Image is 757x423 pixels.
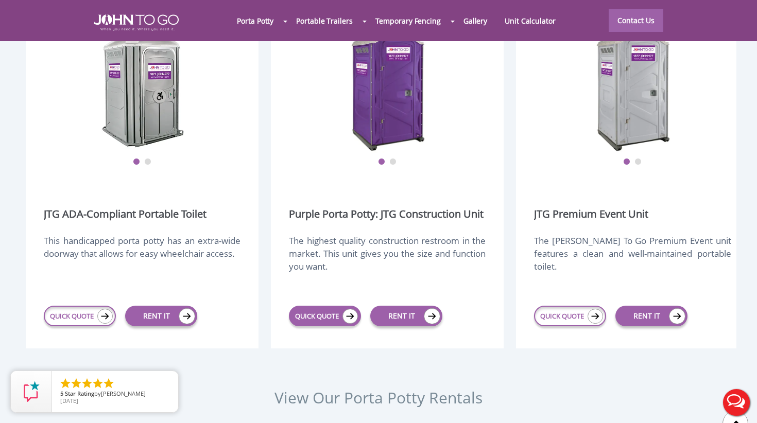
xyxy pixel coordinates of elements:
div: This handicapped porta potty has an extra-wide doorway that allows for easy wheelchair access. [44,234,240,284]
img: Review Rating [21,381,42,402]
a: Purple Porta Potty: JTG Construction Unit [289,207,484,221]
img: icon [179,308,195,324]
li:  [59,377,72,390]
img: icon [424,308,440,324]
span: [PERSON_NAME] [101,390,146,397]
a: JTG ADA-Compliant Portable Toilet [44,207,207,221]
button: 2 of 2 [144,158,151,166]
a: RENT IT [615,306,687,326]
span: Star Rating [65,390,94,397]
li:  [102,377,115,390]
img: icon [97,309,113,324]
a: Portable Trailers [287,10,361,32]
span: by [60,391,170,398]
li:  [81,377,93,390]
div: The [PERSON_NAME] To Go Premium Event unit features a clean and well-maintained portable toilet. [534,234,731,284]
a: Temporary Fencing [367,10,450,32]
img: JOHN to go [94,14,179,31]
a: QUICK QUOTE [44,306,116,326]
a: Gallery [455,10,496,32]
img: icon [342,309,358,324]
a: RENT IT [125,306,197,326]
a: Unit Calculator [496,10,564,32]
a: View Our Porta Potty Rentals [274,387,483,408]
img: ADA Handicapped Accessible Unit [101,24,184,153]
li:  [70,377,82,390]
button: 1 of 2 [378,158,385,166]
span: [DATE] [60,397,78,404]
div: The highest quality construction restroom in the market. This unit gives you the size and functio... [289,234,486,284]
a: Contact Us [609,9,663,32]
img: icon [669,308,685,324]
button: 1 of 2 [133,158,140,166]
a: QUICK QUOTE [289,306,361,326]
button: 2 of 2 [389,158,397,166]
button: Live Chat [716,382,757,423]
a: Porta Potty [228,10,282,32]
button: 1 of 2 [623,158,630,166]
a: JTG Premium Event Unit [534,207,648,221]
button: 2 of 2 [634,158,642,166]
img: icon [588,309,603,324]
a: RENT IT [370,306,442,326]
a: QUICK QUOTE [534,306,606,326]
span: 5 [60,390,63,397]
li:  [92,377,104,390]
